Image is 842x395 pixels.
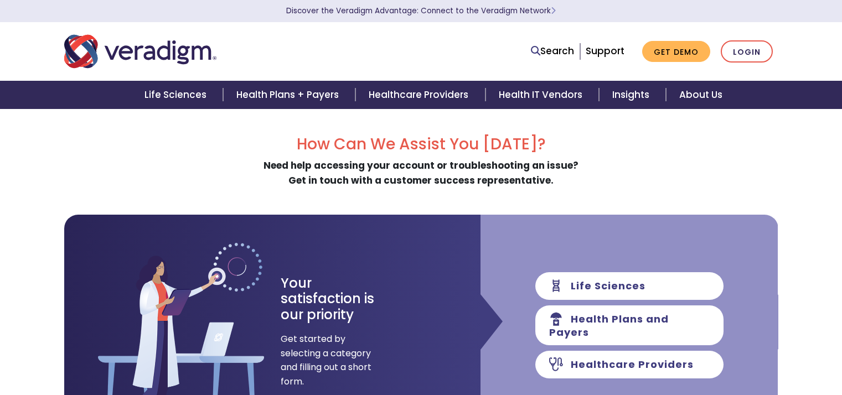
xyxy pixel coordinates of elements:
[485,81,599,109] a: Health IT Vendors
[642,41,710,63] a: Get Demo
[551,6,556,16] span: Learn More
[64,135,778,154] h2: How Can We Assist You [DATE]?
[586,44,624,58] a: Support
[286,6,556,16] a: Discover the Veradigm Advantage: Connect to the Veradigm NetworkLearn More
[131,81,223,109] a: Life Sciences
[531,44,574,59] a: Search
[281,332,372,388] span: Get started by selecting a category and filling out a short form.
[721,40,773,63] a: Login
[599,81,666,109] a: Insights
[64,33,216,70] img: Veradigm logo
[355,81,485,109] a: Healthcare Providers
[666,81,736,109] a: About Us
[264,159,578,187] strong: Need help accessing your account or troubleshooting an issue? Get in touch with a customer succes...
[281,276,394,323] h3: Your satisfaction is our priority
[223,81,355,109] a: Health Plans + Payers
